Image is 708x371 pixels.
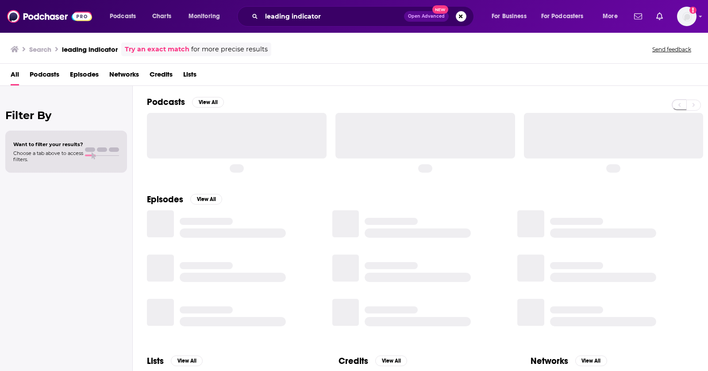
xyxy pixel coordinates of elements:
button: View All [171,356,203,366]
a: Networks [109,67,139,85]
div: Search podcasts, credits, & more... [246,6,482,27]
button: open menu [182,9,231,23]
span: More [603,10,618,23]
button: View All [375,356,407,366]
span: For Podcasters [541,10,584,23]
span: Podcasts [110,10,136,23]
button: open menu [104,9,147,23]
a: All [11,67,19,85]
img: Podchaser - Follow, Share and Rate Podcasts [7,8,92,25]
img: User Profile [677,7,696,26]
a: Podcasts [30,67,59,85]
a: Show notifications dropdown [653,9,666,24]
button: View All [575,356,607,366]
button: Send feedback [650,46,694,53]
h2: Networks [531,356,568,367]
h2: Credits [339,356,368,367]
span: Charts [152,10,171,23]
a: Credits [150,67,173,85]
a: Try an exact match [125,44,189,54]
h3: leading indicator [62,45,118,54]
span: New [432,5,448,14]
a: NetworksView All [531,356,607,367]
h3: Search [29,45,51,54]
span: Choose a tab above to access filters. [13,150,83,162]
a: EpisodesView All [147,194,222,205]
a: Charts [146,9,177,23]
h2: Lists [147,356,164,367]
button: View All [192,97,224,108]
span: Logged in as jacruz [677,7,696,26]
span: Want to filter your results? [13,141,83,147]
button: open menu [596,9,629,23]
span: For Business [492,10,527,23]
a: CreditsView All [339,356,407,367]
h2: Filter By [5,109,127,122]
span: Open Advanced [408,14,445,19]
button: View All [190,194,222,205]
a: Show notifications dropdown [631,9,646,24]
h2: Podcasts [147,97,185,108]
button: open menu [535,9,596,23]
a: ListsView All [147,356,203,367]
button: open menu [485,9,538,23]
input: Search podcasts, credits, & more... [262,9,404,23]
span: Monitoring [189,10,220,23]
button: Show profile menu [677,7,696,26]
span: for more precise results [191,44,268,54]
a: PodcastsView All [147,97,224,108]
button: Open AdvancedNew [404,11,449,22]
h2: Episodes [147,194,183,205]
a: Lists [183,67,196,85]
a: Episodes [70,67,99,85]
svg: Add a profile image [689,7,696,14]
